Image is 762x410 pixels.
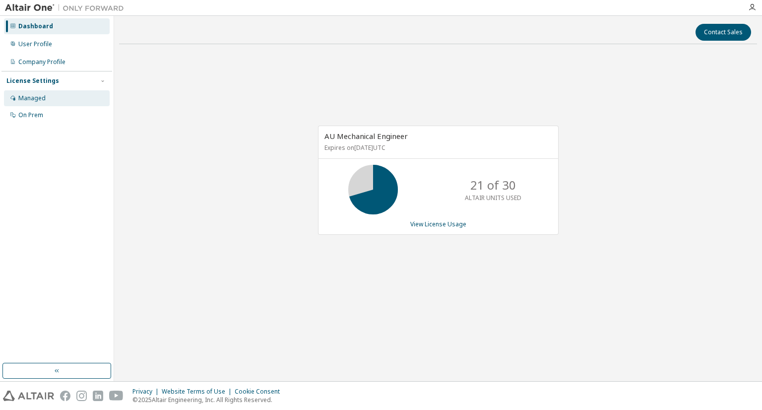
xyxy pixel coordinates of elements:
div: On Prem [18,111,43,119]
div: Website Terms of Use [162,388,235,396]
div: Privacy [132,388,162,396]
p: Expires on [DATE] UTC [324,143,550,152]
p: © 2025 Altair Engineering, Inc. All Rights Reserved. [132,396,286,404]
p: ALTAIR UNITS USED [465,194,521,202]
img: Altair One [5,3,129,13]
img: facebook.svg [60,391,70,401]
div: License Settings [6,77,59,85]
div: Dashboard [18,22,53,30]
a: View License Usage [410,220,466,228]
p: 21 of 30 [470,177,516,194]
button: Contact Sales [696,24,751,41]
div: User Profile [18,40,52,48]
img: youtube.svg [109,391,124,401]
div: Company Profile [18,58,65,66]
img: instagram.svg [76,391,87,401]
div: Managed [18,94,46,102]
img: linkedin.svg [93,391,103,401]
img: altair_logo.svg [3,391,54,401]
span: AU Mechanical Engineer [324,131,408,141]
div: Cookie Consent [235,388,286,396]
